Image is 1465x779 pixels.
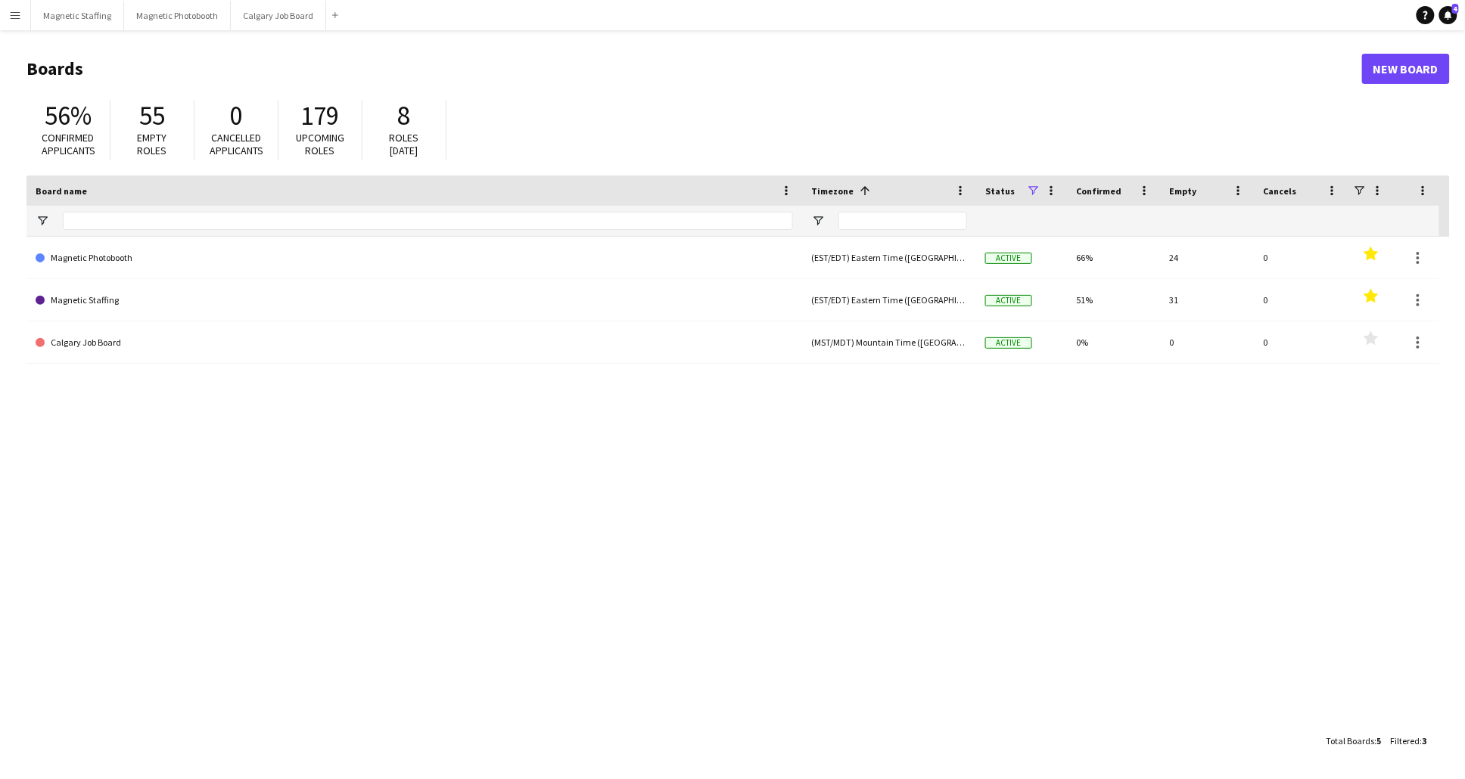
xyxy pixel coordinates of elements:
span: Cancels [1264,185,1297,197]
span: Active [985,253,1032,264]
span: Timezone [811,185,854,197]
div: 24 [1161,237,1255,278]
input: Board name Filter Input [63,212,793,230]
span: 55 [139,99,165,132]
div: 51% [1067,279,1161,321]
span: Status [985,185,1015,197]
span: 179 [301,99,340,132]
span: 8 [398,99,411,132]
div: (EST/EDT) Eastern Time ([GEOGRAPHIC_DATA] & [GEOGRAPHIC_DATA]) [802,279,976,321]
a: 4 [1439,6,1457,24]
span: Empty [1170,185,1197,197]
span: Filtered [1391,735,1420,746]
h1: Boards [26,57,1362,80]
span: 4 [1452,4,1459,14]
span: Active [985,295,1032,306]
span: Cancelled applicants [210,131,263,157]
button: Magnetic Staffing [31,1,124,30]
span: Empty roles [138,131,167,157]
div: (MST/MDT) Mountain Time ([GEOGRAPHIC_DATA] & [GEOGRAPHIC_DATA]) [802,321,976,363]
div: (EST/EDT) Eastern Time ([GEOGRAPHIC_DATA] & [GEOGRAPHIC_DATA]) [802,237,976,278]
div: 31 [1161,279,1255,321]
button: Open Filter Menu [811,214,825,228]
a: Magnetic Photobooth [36,237,793,279]
a: Magnetic Staffing [36,279,793,321]
input: Timezone Filter Input [838,212,967,230]
span: Confirmed [1076,185,1122,197]
div: 0 [1255,237,1348,278]
button: Open Filter Menu [36,214,49,228]
div: : [1327,726,1382,756]
button: Calgary Job Board [231,1,326,30]
div: 0 [1255,321,1348,363]
span: Total Boards [1327,735,1375,746]
div: 0 [1161,321,1255,363]
span: 3 [1423,735,1427,746]
span: 5 [1377,735,1382,746]
span: Upcoming roles [296,131,344,157]
button: Magnetic Photobooth [124,1,231,30]
span: Confirmed applicants [42,131,95,157]
span: Roles [DATE] [390,131,419,157]
div: : [1391,726,1427,756]
span: 56% [45,99,92,132]
span: Board name [36,185,87,197]
a: Calgary Job Board [36,321,793,364]
a: New Board [1362,54,1450,84]
span: 0 [230,99,243,132]
div: 0% [1067,321,1161,363]
div: 66% [1067,237,1161,278]
span: Active [985,337,1032,349]
div: 0 [1255,279,1348,321]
